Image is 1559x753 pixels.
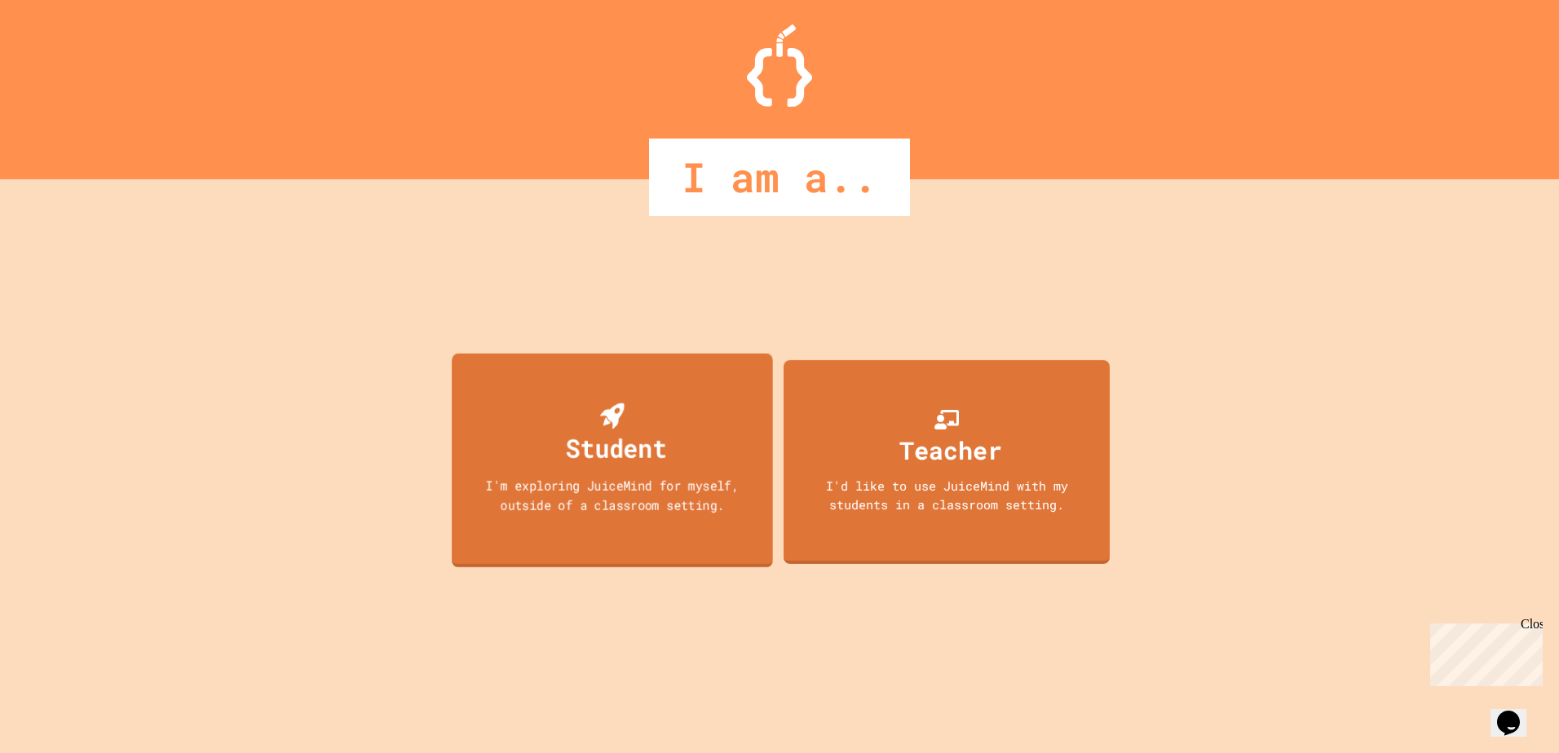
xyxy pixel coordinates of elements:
[468,476,757,514] div: I'm exploring JuiceMind for myself, outside of a classroom setting.
[649,139,910,216] div: I am a..
[566,429,667,467] div: Student
[1424,617,1543,686] iframe: chat widget
[800,477,1093,513] div: I'd like to use JuiceMind with my students in a classroom setting.
[899,432,1002,469] div: Teacher
[747,24,812,107] img: Logo.svg
[7,7,113,103] div: Chat with us now!Close
[1491,688,1543,737] iframe: chat widget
